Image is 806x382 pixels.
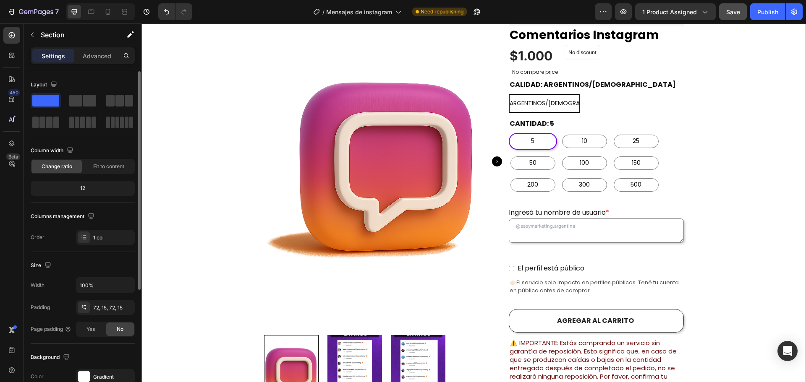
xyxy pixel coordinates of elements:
[367,22,420,43] div: $1.000
[86,325,95,333] span: Yes
[371,46,416,51] p: No compare price
[31,145,75,156] div: Column width
[42,163,72,170] span: Change ratio
[367,286,542,309] button: AGREGAR AL CARRITO
[757,8,778,16] div: Publish
[436,156,450,166] span: 300
[437,134,449,145] span: 100
[31,260,53,271] div: Size
[83,52,111,60] p: Advanced
[427,25,455,33] p: No discount
[76,278,134,293] input: Auto
[777,341,798,361] div: Open Intercom Messenger
[322,8,324,16] span: /
[326,8,392,16] span: Mensajes de instagram
[32,182,133,194] div: 12
[93,234,133,242] div: 1 col
[93,373,133,381] div: Gradient
[416,292,492,302] div: AGREGAR AL CARRITO
[368,315,535,366] span: ⚠️ IMPORTANTE: Estás comprando un servicio sin garantía de reposición. Esto significa que, en cas...
[384,156,398,166] span: 200
[3,3,63,20] button: 7
[368,75,473,84] span: ARGENTINOS/[DEMOGRAPHIC_DATA]
[93,304,133,312] div: 72, 15, 72, 15
[373,236,446,255] label: El perfil está público
[31,211,96,222] div: Columns management
[719,3,747,20] button: Save
[368,255,537,271] span: 👉🏻El servicio solo impacta en perfiles públicos. Tené tu cuenta en pública antes de comprar.
[367,2,542,21] a: Comentarios Instagram
[141,23,806,382] iframe: Design area
[367,55,535,67] legend: CALIDAD: ARGENTINOS/[DEMOGRAPHIC_DATA]
[367,94,413,106] legend: CANTIDAD: 5
[642,8,697,16] span: 1 product assigned
[117,325,123,333] span: No
[31,304,50,311] div: Padding
[8,89,20,96] div: 450
[386,134,397,145] span: 50
[55,7,59,17] p: 7
[726,8,740,16] span: Save
[6,153,20,160] div: Beta
[489,134,501,145] span: 150
[439,112,447,123] span: 10
[388,112,395,123] span: 5
[31,79,59,91] div: Layout
[421,8,463,16] span: Need republishing
[31,373,44,380] div: Color
[487,156,502,166] span: 500
[31,234,44,241] div: Order
[750,3,785,20] button: Publish
[41,30,110,40] p: Section
[351,133,361,143] button: Carousel Next Arrow
[42,52,65,60] p: Settings
[31,281,44,289] div: Width
[158,3,192,20] div: Undo/Redo
[31,352,71,363] div: Background
[31,325,71,333] div: Page padding
[489,112,500,123] span: 25
[635,3,716,20] button: 1 product assigned
[367,184,468,194] label: Ingresá tu nombre de usuario
[93,163,124,170] span: Fit to content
